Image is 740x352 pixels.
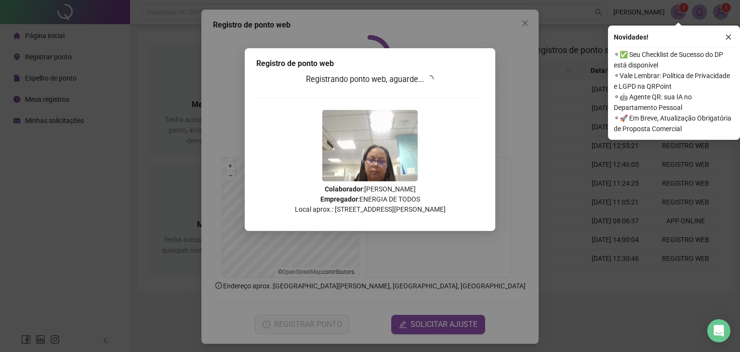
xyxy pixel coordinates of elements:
[614,70,734,92] span: ⚬ Vale Lembrar: Política de Privacidade e LGPD na QRPoint
[614,113,734,134] span: ⚬ 🚀 Em Breve, Atualização Obrigatória de Proposta Comercial
[256,184,484,215] p: : [PERSON_NAME] : ENERGIA DE TODOS Local aprox.: [STREET_ADDRESS][PERSON_NAME]
[614,32,648,42] span: Novidades !
[256,73,484,86] h3: Registrando ponto web, aguarde...
[256,58,484,69] div: Registro de ponto web
[614,92,734,113] span: ⚬ 🤖 Agente QR: sua IA no Departamento Pessoal
[707,319,730,342] div: Open Intercom Messenger
[614,49,734,70] span: ⚬ ✅ Seu Checklist de Sucesso do DP está disponível
[320,195,358,203] strong: Empregador
[426,75,435,83] span: loading
[325,185,363,193] strong: Colaborador
[725,34,732,41] span: close
[322,110,418,181] img: Z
